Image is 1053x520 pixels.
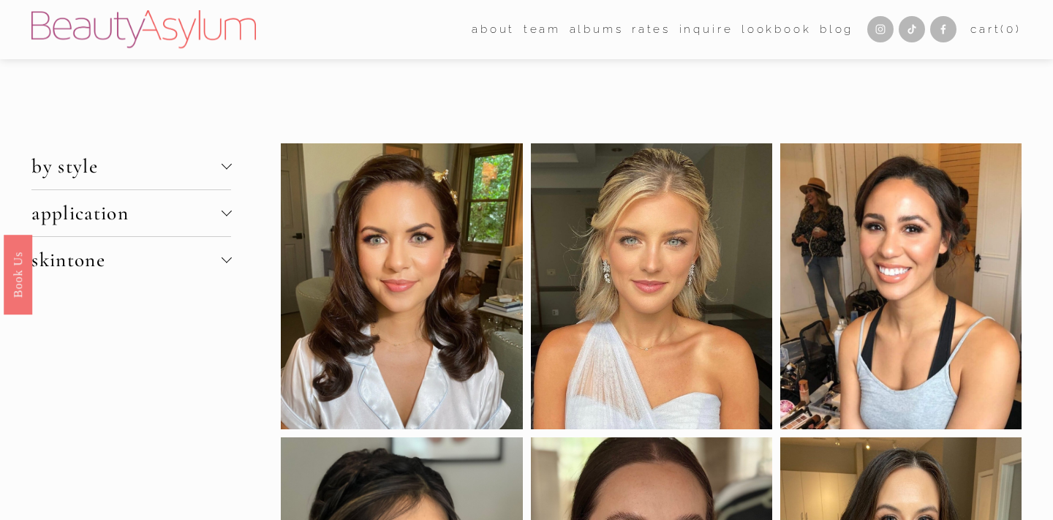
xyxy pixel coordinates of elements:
img: Beauty Asylum | Bridal Hair &amp; Makeup Charlotte &amp; Atlanta [31,10,256,48]
a: Lookbook [741,18,812,41]
button: application [31,190,231,236]
a: Book Us [4,234,32,314]
span: ( ) [1000,23,1021,36]
button: skintone [31,237,231,283]
a: Facebook [930,16,956,42]
a: TikTok [899,16,925,42]
span: about [472,20,515,39]
span: application [31,201,221,225]
a: Rates [632,18,671,41]
button: by style [31,143,231,189]
span: skintone [31,248,221,272]
a: 0 items in cart [970,20,1022,39]
span: 0 [1006,23,1016,36]
a: Blog [820,18,853,41]
a: folder dropdown [472,18,515,41]
a: folder dropdown [524,18,561,41]
a: Inquire [679,18,733,41]
span: by style [31,154,221,178]
a: Instagram [867,16,894,42]
span: team [524,20,561,39]
a: albums [570,18,624,41]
